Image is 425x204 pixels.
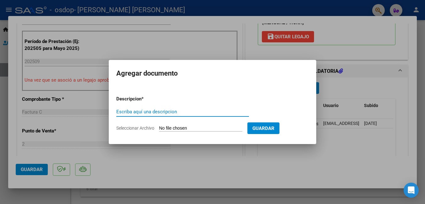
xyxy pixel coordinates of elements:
div: Open Intercom Messenger [404,183,419,198]
p: Descripcion [116,95,174,103]
span: Seleccionar Archivo [116,126,154,131]
button: Guardar [247,122,279,134]
h2: Agregar documento [116,67,309,79]
span: Guardar [252,126,274,131]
